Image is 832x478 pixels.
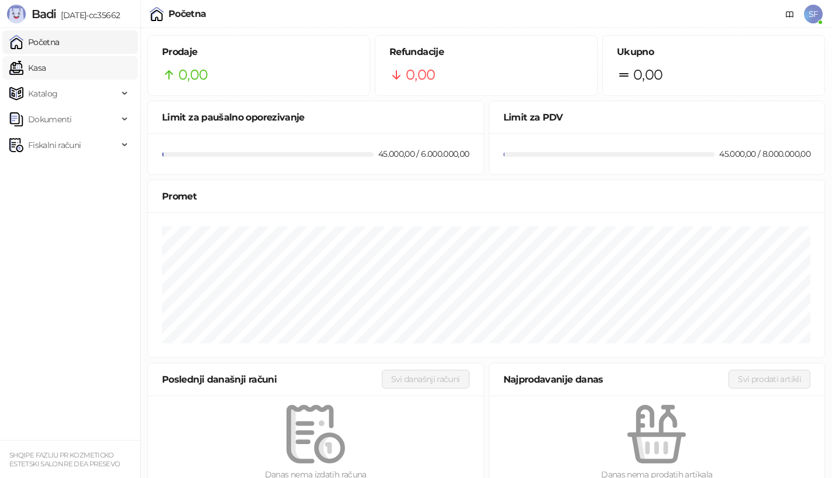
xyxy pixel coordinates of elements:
[162,110,469,125] div: Limit za paušalno oporezivanje
[376,147,472,160] div: 45.000,00 / 6.000.000,00
[781,5,799,23] a: Dokumentacija
[389,45,583,59] h5: Refundacije
[56,10,120,20] span: [DATE]-cc35662
[9,30,60,54] a: Početna
[717,147,813,160] div: 45.000,00 / 8.000.000,00
[633,64,662,86] span: 0,00
[28,108,71,131] span: Dokumenti
[9,56,46,80] a: Kasa
[7,5,26,23] img: Logo
[28,133,81,157] span: Fiskalni računi
[162,372,382,387] div: Poslednji današnji računi
[406,64,435,86] span: 0,00
[804,5,823,23] span: SF
[617,45,810,59] h5: Ukupno
[28,82,58,105] span: Katalog
[168,9,206,19] div: Početna
[162,189,810,204] div: Promet
[503,110,811,125] div: Limit za PDV
[382,370,469,388] button: Svi današnji računi
[162,45,355,59] h5: Prodaje
[9,451,120,468] small: SHQIPE FAZLIU PR KOZMETICKO ESTETSKI SALON RE DEA PRESEVO
[503,372,729,387] div: Najprodavanije danas
[729,370,810,388] button: Svi prodati artikli
[32,7,56,21] span: Badi
[178,64,208,86] span: 0,00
